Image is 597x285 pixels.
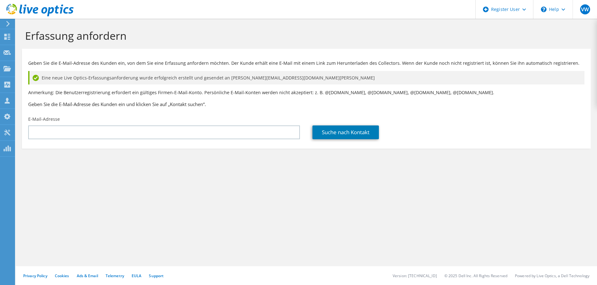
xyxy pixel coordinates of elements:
li: © 2025 Dell Inc. All Rights Reserved [444,273,507,278]
h3: Geben Sie die E-Mail-Adresse des Kunden ein und klicken Sie auf „Kontakt suchen“. [28,101,584,108]
a: EULA [132,273,141,278]
a: Telemetry [106,273,124,278]
a: Ads & Email [77,273,98,278]
li: Version: [TECHNICAL_ID] [393,273,437,278]
svg: \n [541,7,547,12]
a: Cookies [55,273,69,278]
h1: Erfassung anfordern [25,29,584,42]
a: Privacy Policy [23,273,47,278]
label: E-Mail-Adresse [28,116,60,122]
p: Geben Sie die E-Mail-Adresse des Kunden ein, von dem Sie eine Erfassung anfordern möchten. Der Ku... [28,60,584,67]
li: Powered by Live Optics, a Dell Technology [515,273,589,278]
span: VW [580,4,590,14]
span: Eine neue Live Optics-Erfassungsanforderung wurde erfolgreich erstellt und gesendet an [PERSON_NA... [42,74,375,81]
p: Anmerkung: Die Benutzerregistrierung erfordert ein gültiges Firmen-E-Mail-Konto. Persönliche E-Ma... [28,89,584,96]
a: Support [149,273,164,278]
a: Suche nach Kontakt [312,125,379,139]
